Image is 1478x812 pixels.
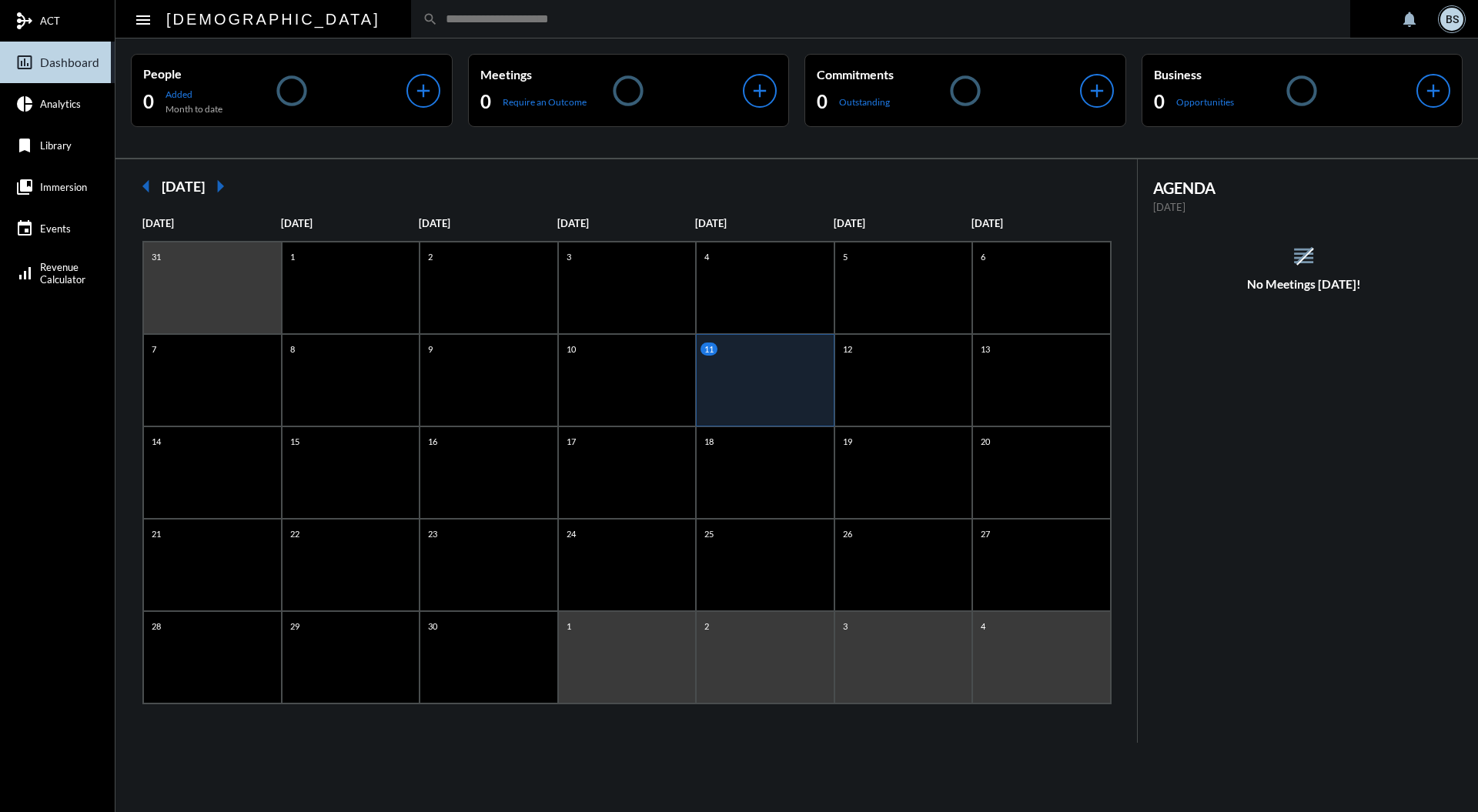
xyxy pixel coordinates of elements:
div: BS [1440,8,1463,31]
p: 15 [286,435,303,448]
p: 14 [148,435,165,448]
p: 24 [563,527,580,540]
p: 20 [977,435,994,448]
p: [DATE] [834,217,972,229]
span: Library [40,139,72,152]
p: 31 [148,250,165,263]
mat-icon: notifications [1400,10,1419,28]
mat-icon: arrow_left [131,171,162,202]
button: Toggle sidenav [128,4,159,35]
p: 12 [839,343,856,356]
p: 13 [977,343,994,356]
h2: [DEMOGRAPHIC_DATA] [166,7,380,32]
p: 1 [286,250,299,263]
span: Dashboard [40,55,99,69]
p: 5 [839,250,851,263]
p: 10 [563,343,580,356]
p: 25 [701,527,717,540]
mat-icon: search [423,12,438,27]
mat-icon: insert_chart_outlined [15,53,34,72]
mat-icon: mediation [15,12,34,30]
p: 8 [286,343,299,356]
p: 26 [839,527,856,540]
h2: AGENDA [1153,179,1456,197]
p: 9 [424,343,436,356]
mat-icon: signal_cellular_alt [15,264,34,282]
p: 2 [701,620,713,633]
p: 11 [701,343,717,356]
mat-icon: pie_chart [15,95,34,113]
p: 22 [286,527,303,540]
span: ACT [40,15,60,27]
mat-icon: reorder [1291,243,1316,269]
p: 3 [839,620,851,633]
span: Revenue Calculator [40,261,85,286]
p: 7 [148,343,160,356]
p: 29 [286,620,303,633]
p: 4 [701,250,713,263]
p: 21 [148,527,165,540]
mat-icon: arrow_right [205,171,236,202]
p: 3 [563,250,575,263]
mat-icon: bookmark [15,136,34,155]
h2: [DATE] [162,178,205,195]
p: 18 [701,435,717,448]
p: 1 [563,620,575,633]
p: 6 [977,250,989,263]
p: 28 [148,620,165,633]
span: Immersion [40,181,87,193]
h5: No Meetings [DATE]! [1138,277,1471,291]
span: Events [40,222,71,235]
p: [DATE] [1153,201,1456,213]
p: 30 [424,620,441,633]
p: [DATE] [419,217,557,229]
mat-icon: collections_bookmark [15,178,34,196]
span: Analytics [40,98,81,110]
p: 4 [977,620,989,633]
p: [DATE] [281,217,420,229]
p: 2 [424,250,436,263]
p: 23 [424,527,441,540]
p: [DATE] [971,217,1110,229]
p: [DATE] [142,217,281,229]
p: 27 [977,527,994,540]
p: [DATE] [695,217,834,229]
mat-icon: event [15,219,34,238]
p: 16 [424,435,441,448]
p: 17 [563,435,580,448]
p: 19 [839,435,856,448]
mat-icon: Side nav toggle icon [134,11,152,29]
p: [DATE] [557,217,696,229]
